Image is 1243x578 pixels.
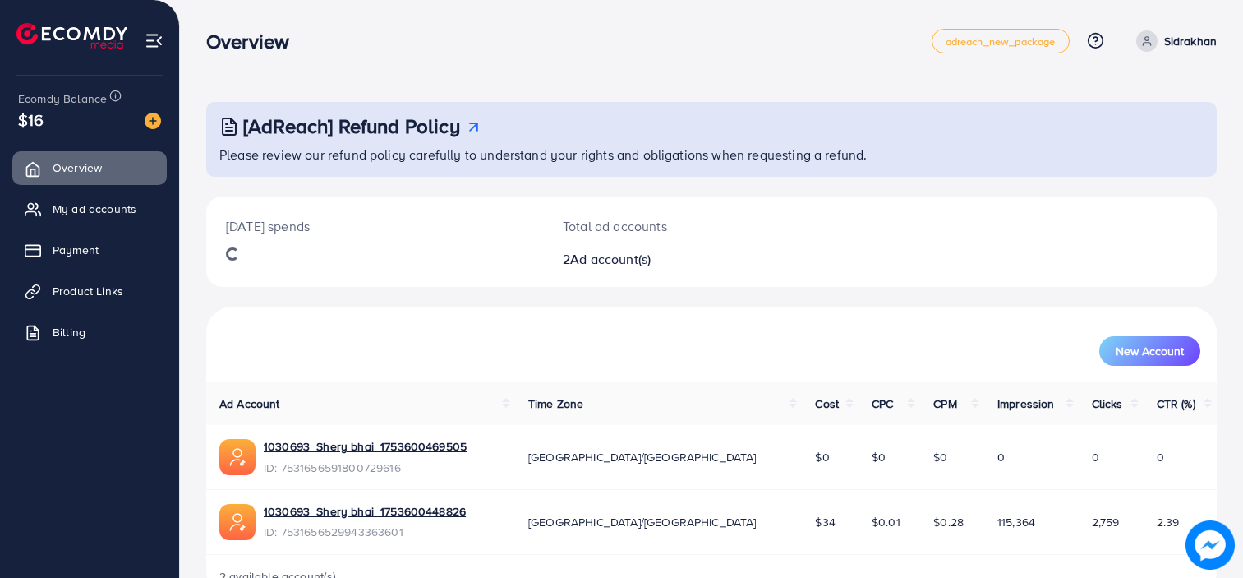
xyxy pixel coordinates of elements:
span: $0 [933,449,947,465]
span: Impression [997,395,1055,412]
p: [DATE] spends [226,216,523,236]
p: Total ad accounts [563,216,776,236]
span: $0 [872,449,886,465]
span: $34 [815,514,835,530]
a: adreach_new_package [932,29,1070,53]
h2: 2 [563,252,776,267]
img: logo [16,23,127,49]
span: My ad accounts [53,201,136,217]
span: $0 [815,449,829,465]
span: Ad Account [219,395,280,412]
span: Time Zone [528,395,583,412]
span: adreach_new_package [946,36,1056,47]
span: ID: 7531656529943363601 [264,524,466,540]
span: 0 [997,449,1005,465]
a: Sidrakhan [1130,30,1217,52]
span: 0 [1092,449,1099,465]
span: ID: 7531656591800729616 [264,460,467,476]
a: 1030693_Shery bhai_1753600469505 [264,438,467,455]
span: Overview [53,160,102,176]
span: 115,364 [997,514,1035,530]
span: $0.28 [933,514,964,530]
span: Payment [53,242,99,258]
a: Payment [12,234,167,266]
span: CTR (%) [1157,395,1195,412]
img: image [1187,522,1234,569]
span: CPM [933,395,956,412]
span: CPC [872,395,893,412]
h3: [AdReach] Refund Policy [243,114,460,138]
img: menu [145,31,163,50]
span: Product Links [53,283,123,299]
span: 2.39 [1157,514,1180,530]
img: ic-ads-acc.e4c84228.svg [219,439,256,475]
span: Billing [53,324,85,340]
span: [GEOGRAPHIC_DATA]/[GEOGRAPHIC_DATA] [528,449,757,465]
span: Cost [815,395,839,412]
span: [GEOGRAPHIC_DATA]/[GEOGRAPHIC_DATA] [528,514,757,530]
span: $16 [18,108,44,132]
a: 1030693_Shery bhai_1753600448826 [264,503,466,520]
img: image [145,113,161,129]
a: Billing [12,316,167,349]
span: Clicks [1092,395,1123,412]
p: Please review our refund policy carefully to understand your rights and obligations when requesti... [219,145,1207,164]
span: $0.01 [872,514,900,530]
button: New Account [1099,336,1200,366]
a: Product Links [12,275,167,307]
a: Overview [12,151,167,184]
span: New Account [1116,345,1184,357]
a: My ad accounts [12,192,167,225]
h3: Overview [206,30,302,53]
span: Ecomdy Balance [18,90,107,107]
span: 2,759 [1092,514,1120,530]
span: 0 [1157,449,1164,465]
span: Ad account(s) [570,250,651,268]
img: ic-ads-acc.e4c84228.svg [219,504,256,540]
p: Sidrakhan [1164,31,1217,51]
